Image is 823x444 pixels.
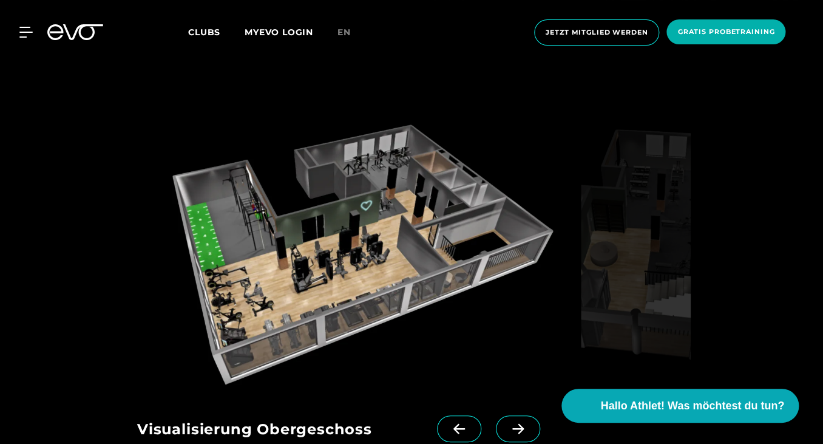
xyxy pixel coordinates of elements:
img: evofitness [137,115,576,386]
span: en [337,27,351,38]
span: Hallo Athlet! Was möchtest du tun? [600,398,784,414]
a: Gratis Probetraining [663,19,789,46]
span: Jetzt Mitglied werden [546,27,648,38]
a: MYEVO LOGIN [245,27,313,38]
a: Clubs [188,26,245,38]
span: Clubs [188,27,220,38]
button: Hallo Athlet! Was möchtest du tun? [561,389,799,423]
a: Jetzt Mitglied werden [530,19,663,46]
img: evofitness [581,115,691,386]
span: Gratis Probetraining [677,27,774,37]
a: en [337,26,365,39]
